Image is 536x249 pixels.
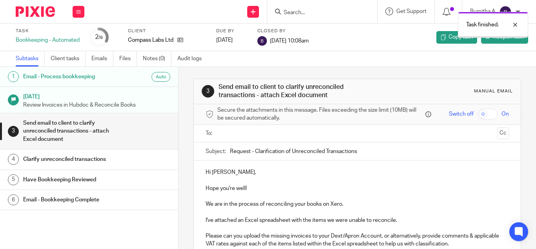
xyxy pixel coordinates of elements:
[95,33,103,42] div: 2
[8,126,19,137] div: 3
[16,6,55,17] img: Pixie
[501,110,509,118] span: On
[257,36,267,46] img: svg%3E
[177,51,208,66] a: Audit logs
[23,117,121,145] h1: Send email to client to clarify unreconciled transactions - attach Excel document
[23,71,121,83] h1: Email - Process bookkeeping
[497,127,509,139] button: Cc
[8,174,19,185] div: 5
[23,101,171,109] p: Review Invoices in Hubdoc & Reconcile Books
[16,36,80,44] div: Bookkeeping - Automated
[257,28,309,34] label: Closed by
[216,36,248,44] div: [DATE]
[128,36,173,44] p: Compass Labs Ltd
[206,184,509,192] p: Hope you're well!
[449,110,474,118] span: Switch off
[217,106,423,122] span: Secure the attachments in this message. Files exceeding the size limit (10MB) will be secured aut...
[206,192,509,208] p: We are in the process of reconciling your books on Xero.
[23,194,121,206] h1: Email - Bookkeeping Complete
[8,71,19,82] div: 1
[23,91,171,101] h1: [DATE]
[466,21,499,29] p: Task finished.
[206,129,214,137] label: To:
[206,168,509,176] p: Hi [PERSON_NAME],
[23,174,121,186] h1: Have Bookkeeping Reviewed
[216,28,248,34] label: Due by
[91,51,113,66] a: Emails
[16,28,80,34] label: Task
[151,72,170,82] div: Auto
[8,194,19,205] div: 6
[206,148,226,155] label: Subject:
[499,6,512,18] img: svg%3E
[128,28,206,34] label: Client
[143,51,171,66] a: Notes (0)
[23,153,121,165] h1: Clarify unreconciled transactions
[51,51,86,66] a: Client tasks
[98,35,103,40] small: /6
[270,38,309,43] span: [DATE] 10:08am
[119,51,137,66] a: Files
[16,51,45,66] a: Subtasks
[474,88,513,94] div: Manual email
[8,154,19,165] div: 4
[219,83,374,100] h1: Send email to client to clarify unreconciled transactions - attach Excel document
[202,85,214,98] div: 3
